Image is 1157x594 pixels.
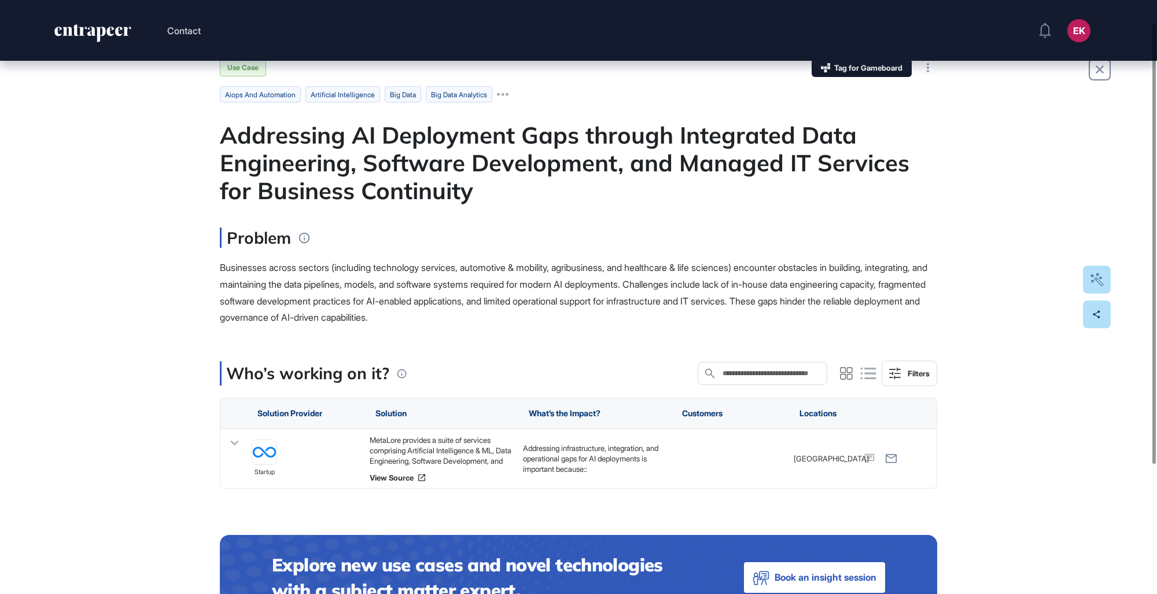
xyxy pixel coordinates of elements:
[775,569,876,586] span: Book an insight session
[794,453,869,464] span: [GEOGRAPHIC_DATA]
[167,23,201,38] button: Contact
[220,228,291,248] h3: Problem
[834,64,902,72] span: Tag for Gameboard
[220,86,301,102] li: aiops and automation
[226,361,389,386] p: Who’s working on it?
[53,24,132,46] a: entrapeer-logo
[252,440,277,464] img: image
[220,59,266,76] div: Use Case
[252,439,277,465] a: image
[220,121,937,204] div: Addressing AI Deployment Gaps through Integrated Data Engineering, Software Development, and Mana...
[799,409,837,418] span: Locations
[385,86,421,102] li: big data
[375,409,407,418] span: Solution
[529,409,600,418] span: What’s the Impact?
[305,86,380,102] li: artificial intelligence
[682,409,723,418] span: Customers
[370,435,511,466] div: MetaLore provides a suite of services comprising Artificial Intelligence & ML, Data Engineering, ...
[1067,19,1090,42] button: EK
[523,443,665,475] p: Addressing infrastructure, integration, and operational gaps for AI deployments is important beca...
[882,361,937,386] button: Filters
[426,86,492,102] li: big data analytics
[255,467,275,478] span: startup
[744,562,885,593] button: Book an insight session
[220,262,927,323] span: Businesses across sectors (including technology services, automotive & mobility, agribusiness, an...
[908,369,930,378] div: Filters
[257,409,322,418] span: Solution Provider
[370,473,511,482] a: View Source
